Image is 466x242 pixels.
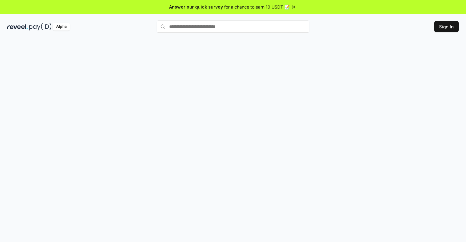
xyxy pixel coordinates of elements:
[29,23,52,31] img: pay_id
[169,4,223,10] span: Answer our quick survey
[224,4,289,10] span: for a chance to earn 10 USDT 📝
[434,21,459,32] button: Sign In
[7,23,28,31] img: reveel_dark
[53,23,70,31] div: Alpha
